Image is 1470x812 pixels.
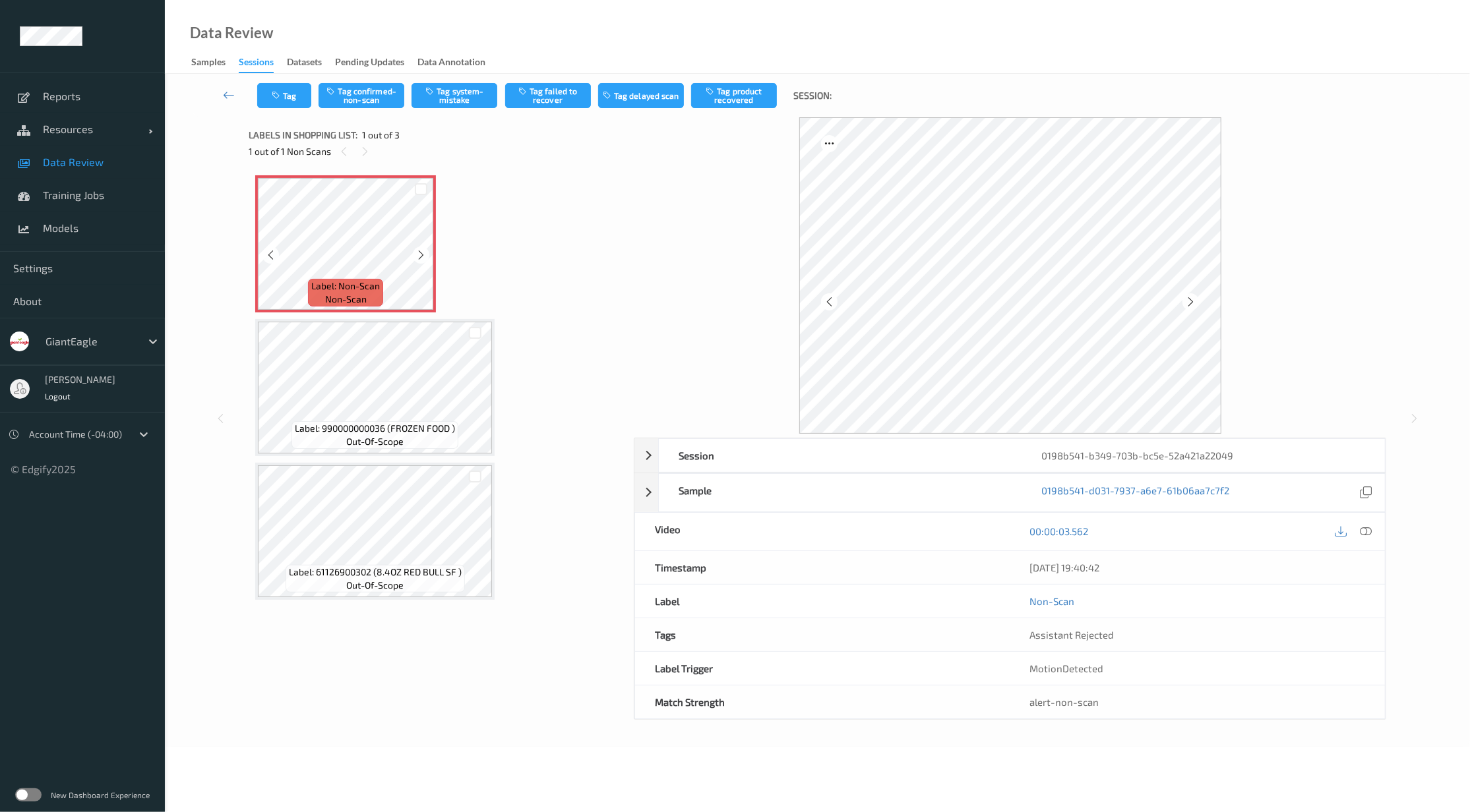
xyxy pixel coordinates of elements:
a: 00:00:03.562 [1030,525,1089,538]
span: Labels in shopping list: [249,129,357,142]
button: Tag system-mistake [412,83,497,108]
div: Session0198b541-b349-703b-bc5e-52a421a22049 [634,438,1385,473]
div: [DATE] 19:40:42 [1030,561,1365,574]
div: Sample0198b541-d031-7937-a6e7-61b06aa7c7f2 [634,473,1385,512]
div: Tags [635,618,1010,651]
div: Samples [191,55,226,72]
div: Sessions [239,55,274,73]
div: Session [659,439,1022,472]
div: Sample [659,474,1022,511]
a: Pending Updates [335,53,417,72]
a: Sessions [239,53,287,73]
a: Data Annotation [417,53,499,72]
span: out-of-scope [346,579,404,592]
a: Samples [191,53,239,72]
span: Label: 61126900302 (8.4OZ RED BULL SF ) [289,565,462,579]
span: Assistant Rejected [1030,629,1115,641]
div: Data Review [190,26,273,40]
div: 0198b541-b349-703b-bc5e-52a421a22049 [1022,439,1385,472]
a: Datasets [287,53,335,72]
div: Datasets [287,55,322,72]
span: 1 out of 3 [362,129,400,142]
button: Tag delayed scan [598,83,684,108]
a: Non-Scan [1030,594,1075,608]
button: Tag product recovered [691,83,777,108]
div: MotionDetected [1010,652,1385,685]
span: non-scan [325,293,367,306]
span: Session: [793,89,832,102]
span: Label: 990000000036 (FROZEN FOOD ) [295,422,455,435]
div: Label Trigger [635,652,1010,685]
span: Label: Non-Scan [311,279,380,293]
div: Pending Updates [335,55,404,72]
div: Timestamp [635,551,1010,584]
button: Tag failed to recover [505,83,591,108]
a: 0198b541-d031-7937-a6e7-61b06aa7c7f2 [1042,484,1230,502]
span: out-of-scope [346,435,404,448]
div: 1 out of 1 Non Scans [249,143,625,159]
div: Data Annotation [417,55,485,72]
div: Video [635,513,1010,550]
div: alert-non-scan [1030,695,1365,709]
button: Tag [257,83,311,108]
button: Tag confirmed-non-scan [319,83,404,108]
div: Match Strength [635,685,1010,718]
div: Label [635,585,1010,618]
